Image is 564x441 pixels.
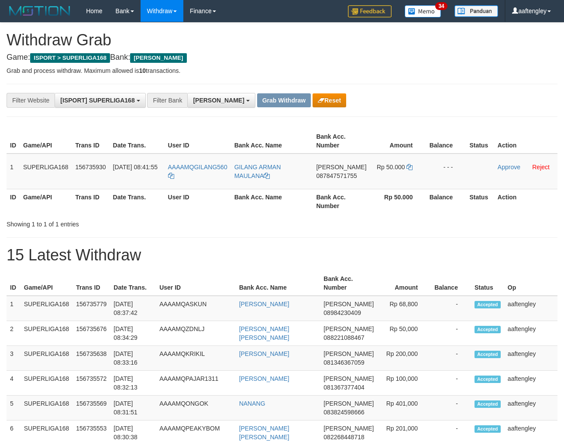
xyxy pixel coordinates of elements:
button: Grab Withdraw [257,93,311,107]
a: NANANG [239,400,265,407]
th: ID [7,271,21,296]
td: Rp 401,000 [377,396,431,420]
span: Accepted [475,376,501,383]
button: Reset [313,93,346,107]
th: Bank Acc. Name [236,271,320,296]
span: Copy 08984230409 to clipboard [323,309,361,316]
span: Accepted [475,326,501,333]
span: Copy 081367377404 to clipboard [323,384,364,391]
th: Game/API [20,129,72,154]
th: Amount [370,129,426,154]
td: 4 [7,371,21,396]
span: ISPORT > SUPERLIGA168 [30,53,110,63]
td: Rp 100,000 [377,371,431,396]
td: AAAAMQZDNLJ [156,321,236,346]
a: [PERSON_NAME] [239,350,289,357]
button: [PERSON_NAME] [187,93,255,108]
span: Copy 088221088467 to clipboard [323,334,364,341]
span: Accepted [475,351,501,358]
th: Trans ID [72,189,110,214]
span: [PERSON_NAME] [323,325,374,332]
td: - [431,346,471,371]
td: 156735779 [72,296,110,321]
td: 2 [7,321,21,346]
td: aaftengley [504,396,557,420]
td: aaftengley [504,346,557,371]
h4: Game: Bank: [7,53,557,62]
th: Action [494,129,557,154]
td: 156735572 [72,371,110,396]
td: 156735676 [72,321,110,346]
th: Date Trans. [110,189,165,214]
th: Balance [426,129,466,154]
td: SUPERLIGA168 [20,154,72,189]
p: Grab and process withdraw. Maximum allowed is transactions. [7,66,557,75]
td: 156735638 [72,346,110,371]
span: Accepted [475,425,501,433]
span: [PERSON_NAME] [323,425,374,432]
a: [PERSON_NAME] [PERSON_NAME] [239,425,289,441]
td: 1 [7,154,20,189]
span: Accepted [475,301,501,308]
h1: Withdraw Grab [7,31,557,49]
img: panduan.png [454,5,498,17]
th: Balance [431,271,471,296]
span: AAAAMQGILANG560 [168,164,227,171]
td: AAAAMQONGOK [156,396,236,420]
span: 34 [435,2,447,10]
td: 3 [7,346,21,371]
td: Rp 68,800 [377,296,431,321]
a: Approve [498,164,520,171]
td: - [431,296,471,321]
td: - [431,396,471,420]
a: Copy 50000 to clipboard [406,164,413,171]
span: [PERSON_NAME] [323,301,374,308]
td: [DATE] 08:34:29 [110,321,156,346]
td: - [431,321,471,346]
td: - - - [426,154,466,189]
th: Bank Acc. Name [231,129,313,154]
span: [PERSON_NAME] [323,400,374,407]
th: Trans ID [72,129,110,154]
th: Balance [426,189,466,214]
span: [PERSON_NAME] [193,97,244,104]
td: 1 [7,296,21,321]
a: [PERSON_NAME] [239,301,289,308]
span: 156735930 [76,164,106,171]
th: Bank Acc. Number [313,129,370,154]
span: [PERSON_NAME] [323,375,374,382]
th: Status [466,189,494,214]
span: [PERSON_NAME] [316,164,366,171]
img: Feedback.jpg [348,5,392,17]
td: 5 [7,396,21,420]
th: Date Trans. [110,271,156,296]
td: [DATE] 08:33:16 [110,346,156,371]
td: SUPERLIGA168 [21,371,73,396]
span: [PERSON_NAME] [323,350,374,357]
td: aaftengley [504,321,557,346]
td: AAAAMQKRIKIL [156,346,236,371]
td: aaftengley [504,371,557,396]
div: Filter Bank [147,93,187,108]
div: Showing 1 to 1 of 1 entries [7,216,228,229]
td: SUPERLIGA168 [21,346,73,371]
th: Action [494,189,557,214]
th: Amount [377,271,431,296]
td: [DATE] 08:31:51 [110,396,156,420]
span: Rp 50.000 [377,164,405,171]
th: ID [7,189,20,214]
span: [ISPORT] SUPERLIGA168 [60,97,134,104]
th: ID [7,129,20,154]
td: 156735569 [72,396,110,420]
span: Copy 081346367059 to clipboard [323,359,364,366]
span: Copy 083824598666 to clipboard [323,409,364,416]
a: [PERSON_NAME] [PERSON_NAME] [239,325,289,341]
span: [DATE] 08:41:55 [113,164,158,171]
strong: 10 [139,67,146,74]
th: Game/API [20,189,72,214]
td: [DATE] 08:32:13 [110,371,156,396]
th: Rp 50.000 [370,189,426,214]
th: Date Trans. [110,129,165,154]
td: AAAAMQPAJAR1311 [156,371,236,396]
td: AAAAMQASKUN [156,296,236,321]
